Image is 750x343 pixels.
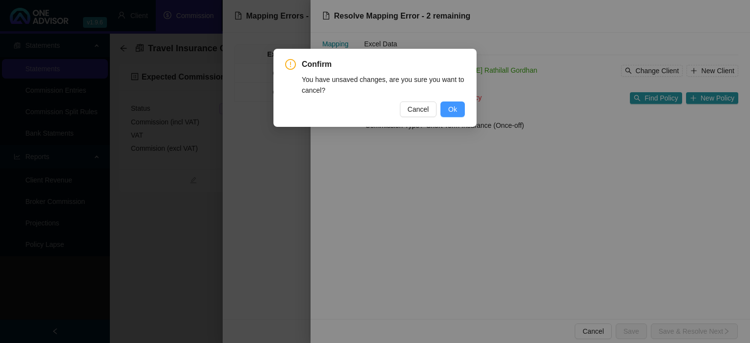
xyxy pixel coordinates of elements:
[408,104,429,115] span: Cancel
[302,74,465,96] div: You have unsaved changes, are you sure you want to cancel?
[302,59,465,70] span: Confirm
[448,104,457,115] span: Ok
[285,59,296,70] span: exclamation-circle
[440,101,465,117] button: Ok
[400,101,437,117] button: Cancel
